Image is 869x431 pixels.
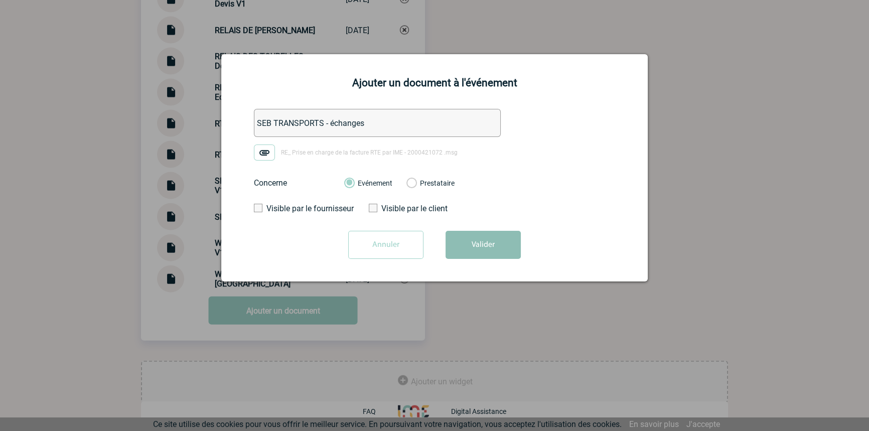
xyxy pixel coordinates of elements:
[234,77,635,89] h2: Ajouter un document à l'événement
[446,231,521,259] button: Valider
[254,178,334,188] label: Concerne
[254,204,347,213] label: Visible par le fournisseur
[369,204,462,213] label: Visible par le client
[406,179,416,188] label: Prestataire
[344,179,354,188] label: Evénement
[348,231,423,259] input: Annuler
[254,109,501,137] input: Désignation
[281,149,458,156] span: RE_ Prise en charge de la facture RTE par IME - 2000421072 .msg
